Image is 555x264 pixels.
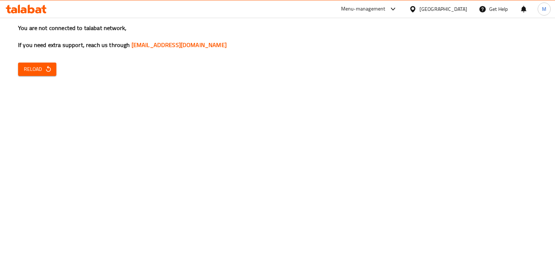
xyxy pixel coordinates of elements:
div: Menu-management [341,5,386,13]
h3: You are not connected to talabat network, If you need extra support, reach us through [18,24,537,49]
div: [GEOGRAPHIC_DATA] [420,5,467,13]
span: Reload [24,65,51,74]
a: [EMAIL_ADDRESS][DOMAIN_NAME] [132,39,227,50]
button: Reload [18,63,56,76]
span: M [542,5,546,13]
